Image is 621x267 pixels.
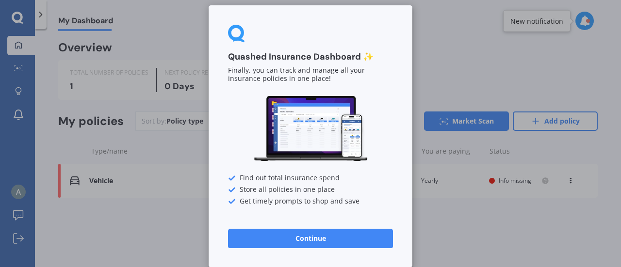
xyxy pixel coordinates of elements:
[228,186,393,194] div: Store all policies in one place
[228,198,393,205] div: Get timely prompts to shop and save
[228,66,393,83] p: Finally, you can track and manage all your insurance policies in one place!
[252,94,369,163] img: Dashboard
[228,174,393,182] div: Find out total insurance spend
[228,229,393,248] button: Continue
[228,51,393,63] h3: Quashed Insurance Dashboard ✨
